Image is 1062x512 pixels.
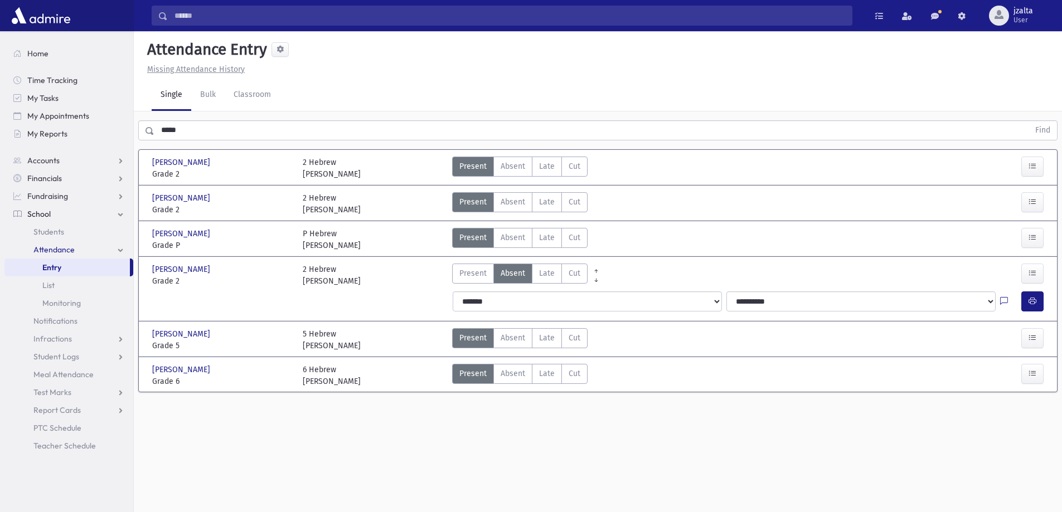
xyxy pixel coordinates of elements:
div: 6 Hebrew [PERSON_NAME] [303,364,361,387]
span: [PERSON_NAME] [152,364,212,376]
span: Present [459,160,487,172]
span: Late [539,267,555,279]
a: My Tasks [4,89,133,107]
a: Attendance [4,241,133,259]
div: 2 Hebrew [PERSON_NAME] [303,157,361,180]
a: Meal Attendance [4,365,133,383]
a: My Reports [4,125,133,143]
span: List [42,280,55,290]
a: School [4,205,133,223]
span: Cut [569,232,580,243]
a: Student Logs [4,348,133,365]
span: [PERSON_NAME] [152,328,212,340]
span: My Tasks [27,93,59,103]
span: Present [459,196,487,208]
span: Grade 2 [152,275,292,287]
a: Missing Attendance History [143,65,245,74]
span: Cut [569,332,580,344]
input: Search [168,6,852,26]
span: Present [459,232,487,243]
h5: Attendance Entry [143,40,267,59]
span: Monitoring [42,298,81,308]
div: AttTypes [452,264,588,287]
span: Grade P [152,240,292,251]
a: My Appointments [4,107,133,125]
span: Absent [501,332,525,344]
span: Absent [501,232,525,243]
a: Infractions [4,330,133,348]
a: Financials [4,169,133,187]
span: Present [459,267,487,279]
div: AttTypes [452,157,588,180]
span: jzalta [1013,7,1033,16]
span: Cut [569,368,580,379]
div: AttTypes [452,364,588,387]
span: Late [539,232,555,243]
a: Bulk [191,80,225,111]
span: Grade 2 [152,204,292,216]
div: 2 Hebrew [PERSON_NAME] [303,192,361,216]
span: Home [27,48,49,58]
span: School [27,209,51,219]
span: [PERSON_NAME] [152,192,212,204]
span: Absent [501,160,525,172]
a: Notifications [4,312,133,330]
a: Single [152,80,191,111]
div: P Hebrew [PERSON_NAME] [303,228,361,251]
span: Late [539,368,555,379]
span: Students [33,227,64,237]
span: Accounts [27,155,60,165]
span: Test Marks [33,387,71,397]
span: User [1013,16,1033,25]
a: Classroom [225,80,280,111]
span: Cut [569,160,580,172]
div: 5 Hebrew [PERSON_NAME] [303,328,361,352]
span: Attendance [33,245,75,255]
span: Absent [501,368,525,379]
a: Monitoring [4,294,133,312]
span: Student Logs [33,352,79,362]
span: Teacher Schedule [33,441,96,451]
span: Grade 2 [152,168,292,180]
span: Absent [501,196,525,208]
a: List [4,276,133,294]
span: Absent [501,267,525,279]
a: PTC Schedule [4,419,133,437]
span: My Appointments [27,111,89,121]
span: [PERSON_NAME] [152,157,212,168]
img: AdmirePro [9,4,73,27]
span: Report Cards [33,405,81,415]
div: AttTypes [452,228,588,251]
a: Home [4,45,133,62]
span: Grade 6 [152,376,292,387]
a: Students [4,223,133,241]
span: [PERSON_NAME] [152,264,212,275]
span: Infractions [33,334,72,344]
span: Fundraising [27,191,68,201]
div: 2 Hebrew [PERSON_NAME] [303,264,361,287]
span: [PERSON_NAME] [152,228,212,240]
span: Present [459,368,487,379]
a: Fundraising [4,187,133,205]
span: Late [539,196,555,208]
span: Late [539,160,555,172]
span: Cut [569,196,580,208]
div: AttTypes [452,192,588,216]
a: Accounts [4,152,133,169]
span: Notifications [33,316,77,326]
a: Time Tracking [4,71,133,89]
span: PTC Schedule [33,423,81,433]
button: Find [1029,121,1057,140]
span: Entry [42,262,61,272]
a: Test Marks [4,383,133,401]
span: Time Tracking [27,75,77,85]
span: My Reports [27,129,67,139]
a: Report Cards [4,401,133,419]
span: Present [459,332,487,344]
span: Grade 5 [152,340,292,352]
span: Cut [569,267,580,279]
a: Teacher Schedule [4,437,133,455]
span: Financials [27,173,62,183]
span: Meal Attendance [33,369,94,379]
u: Missing Attendance History [147,65,245,74]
